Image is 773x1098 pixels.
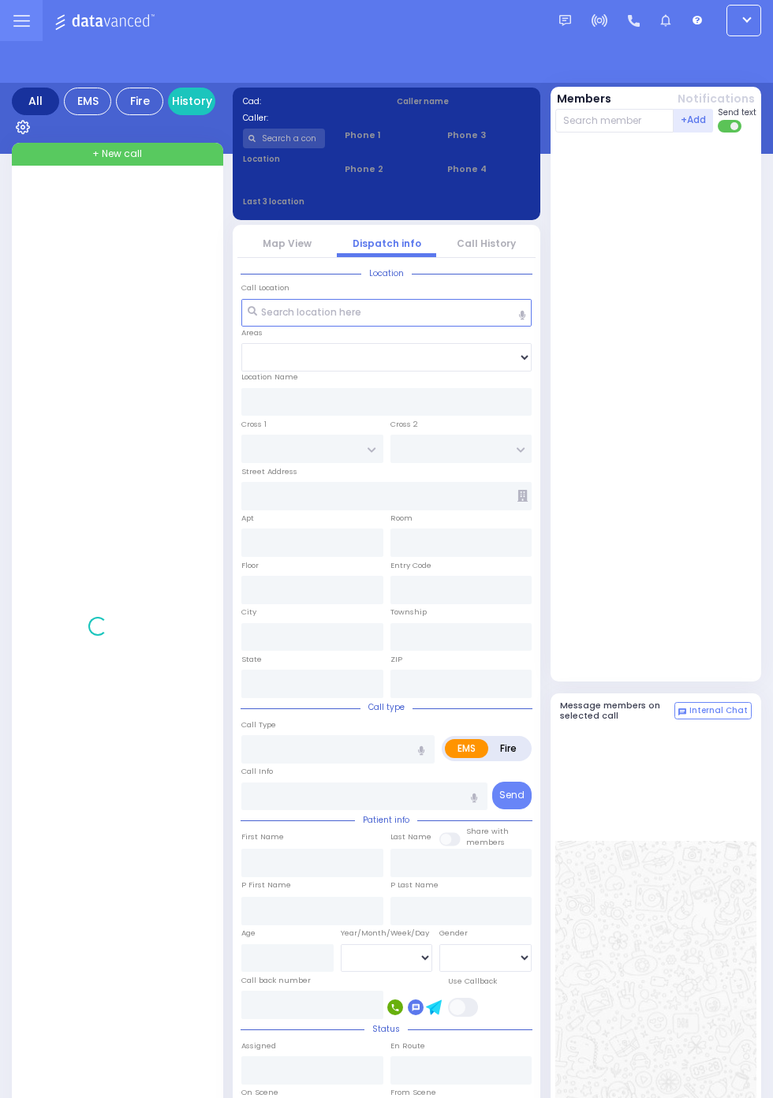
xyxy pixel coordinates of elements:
[54,11,159,31] img: Logo
[241,282,289,293] label: Call Location
[390,1040,425,1051] label: En Route
[360,701,413,713] span: Call type
[487,739,529,758] label: Fire
[241,831,284,842] label: First Name
[397,95,531,107] label: Caller name
[517,490,528,502] span: Other building occupants
[674,702,752,719] button: Internal Chat
[241,419,267,430] label: Cross 1
[448,976,497,987] label: Use Callback
[116,88,163,115] div: Fire
[243,153,326,165] label: Location
[390,831,431,842] label: Last Name
[557,91,611,107] button: Members
[390,513,413,524] label: Room
[241,719,276,730] label: Call Type
[241,975,311,986] label: Call back number
[390,654,402,665] label: ZIP
[241,766,273,777] label: Call Info
[12,88,59,115] div: All
[345,162,428,176] span: Phone 2
[92,147,142,161] span: + New call
[241,1087,278,1098] label: On Scene
[674,109,713,133] button: +Add
[492,782,532,809] button: Send
[678,708,686,716] img: comment-alt.png
[241,880,291,891] label: P First Name
[243,112,377,124] label: Caller:
[361,267,412,279] span: Location
[241,466,297,477] label: Street Address
[718,106,756,118] span: Send text
[447,162,530,176] span: Phone 4
[439,928,468,939] label: Gender
[466,826,509,836] small: Share with
[445,739,488,758] label: EMS
[241,513,254,524] label: Apt
[466,837,505,847] span: members
[345,129,428,142] span: Phone 1
[241,654,262,665] label: State
[243,129,326,148] input: Search a contact
[560,700,675,721] h5: Message members on selected call
[447,129,530,142] span: Phone 3
[341,928,433,939] div: Year/Month/Week/Day
[689,705,748,716] span: Internal Chat
[718,118,743,134] label: Turn off text
[64,88,111,115] div: EMS
[390,607,427,618] label: Township
[390,880,439,891] label: P Last Name
[678,91,755,107] button: Notifications
[355,814,417,826] span: Patient info
[263,237,312,250] a: Map View
[241,1040,276,1051] label: Assigned
[241,299,532,327] input: Search location here
[168,88,215,115] a: History
[241,372,298,383] label: Location Name
[241,607,256,618] label: City
[241,327,263,338] label: Areas
[353,237,421,250] a: Dispatch info
[243,196,387,207] label: Last 3 location
[390,560,431,571] label: Entry Code
[241,560,259,571] label: Floor
[559,15,571,27] img: message.svg
[241,928,256,939] label: Age
[390,419,418,430] label: Cross 2
[457,237,516,250] a: Call History
[364,1023,408,1035] span: Status
[390,1087,436,1098] label: From Scene
[555,109,674,133] input: Search member
[243,95,377,107] label: Cad:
